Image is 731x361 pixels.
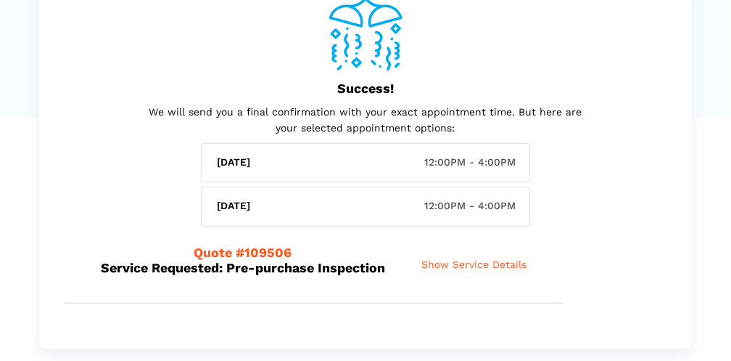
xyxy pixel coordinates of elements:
[424,156,516,168] span: 12:00PM - 4:00PM
[194,245,292,260] span: Quote #109506
[148,105,583,136] p: We will send you a final confirmation with your exact appointment time. But here are your selecte...
[421,259,526,271] span: Show Service Details
[217,200,250,212] h6: [DATE]
[217,156,250,169] h6: [DATE]
[424,200,516,211] span: 12:00PM - 4:00PM
[75,81,656,96] h5: Success!
[101,245,421,275] h5: Service Requested: Pre-purchase Inspection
